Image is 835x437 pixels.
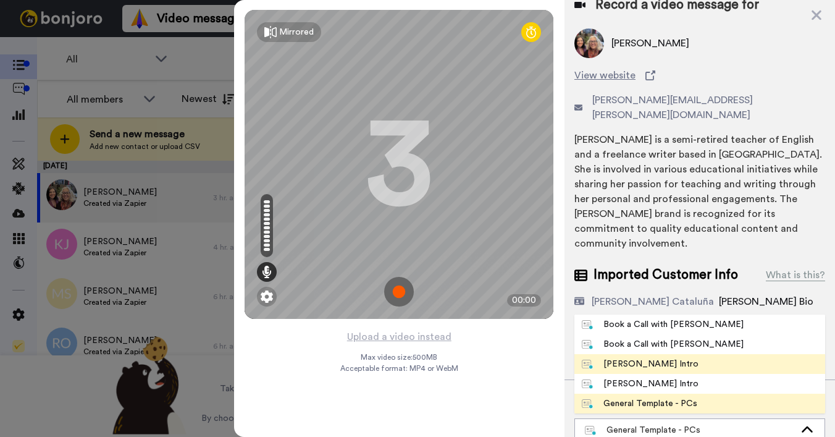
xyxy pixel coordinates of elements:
[582,320,594,330] img: nextgen-template.svg
[582,397,697,410] div: General Template - PCs
[585,424,795,436] div: General Template - PCs
[582,378,699,390] div: [PERSON_NAME] Intro
[340,363,458,373] span: Acceptable format: MP4 or WebM
[507,294,541,307] div: 00:00
[582,338,744,350] div: Book a Call with [PERSON_NAME]
[574,68,825,83] a: View website
[365,118,433,211] div: 3
[384,277,414,307] img: ic_record_start.svg
[719,297,813,307] span: [PERSON_NAME] Bio
[582,318,744,331] div: Book a Call with [PERSON_NAME]
[585,426,597,436] img: nextgen-template.svg
[582,399,594,409] img: nextgen-template.svg
[582,360,594,370] img: nextgen-template.svg
[582,380,594,389] img: nextgen-template.svg
[343,329,455,345] button: Upload a video instead
[582,358,699,370] div: [PERSON_NAME] Intro
[592,93,825,122] span: [PERSON_NAME][EMAIL_ADDRESS][PERSON_NAME][DOMAIN_NAME]
[592,294,714,309] div: [PERSON_NAME] Cataluña
[582,340,594,350] img: nextgen-template.svg
[766,268,825,282] div: What is this?
[574,132,825,251] div: [PERSON_NAME] is a semi-retired teacher of English and a freelance writer based in [GEOGRAPHIC_DA...
[574,68,636,83] span: View website
[594,266,738,284] span: Imported Customer Info
[261,291,273,303] img: ic_gear.svg
[361,352,437,362] span: Max video size: 500 MB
